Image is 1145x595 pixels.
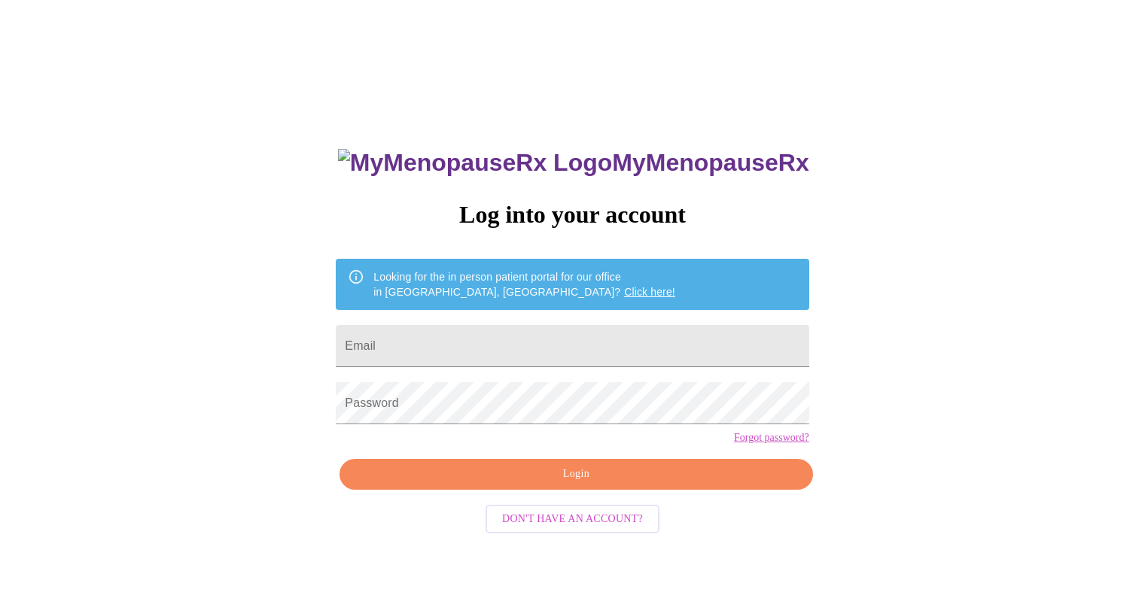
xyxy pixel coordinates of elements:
span: Login [357,465,795,484]
a: Click here! [624,286,675,298]
h3: Log into your account [336,201,809,229]
h3: MyMenopauseRx [338,149,809,177]
a: Don't have an account? [482,512,663,524]
div: Looking for the in person patient portal for our office in [GEOGRAPHIC_DATA], [GEOGRAPHIC_DATA]? [373,263,675,305]
a: Forgot password? [734,432,809,444]
button: Don't have an account? [486,505,659,534]
span: Don't have an account? [502,510,643,529]
button: Login [340,459,812,490]
img: MyMenopauseRx Logo [338,149,612,177]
